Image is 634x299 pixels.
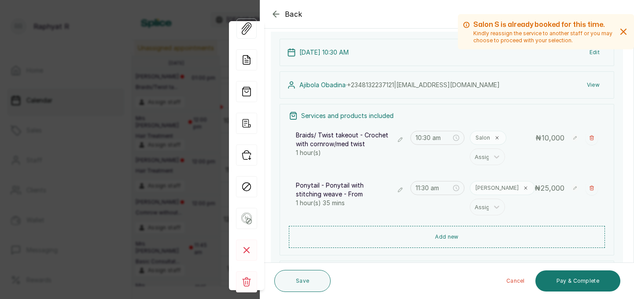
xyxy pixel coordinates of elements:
input: Select time [416,183,452,193]
input: Select time [416,133,452,143]
span: 10,000 [542,133,564,142]
p: Ponytail - Ponytail with stitching weave - From [296,181,390,199]
h2: Salon S is already booked for this time. [473,19,615,30]
p: Ajibola Obadina · [299,81,500,89]
p: [DATE] 10:30 AM [299,48,349,57]
p: Kindly reassign the service to another staff or you may choose to proceed with your selection. [473,30,615,44]
p: 1 hour(s) 35 mins [296,199,405,207]
p: Services and products included [301,111,394,120]
p: [PERSON_NAME] [475,185,519,192]
p: ₦ [535,133,564,143]
p: 1 hour(s) [296,148,405,157]
button: Add new [289,226,605,248]
button: Back [271,9,302,19]
p: Salon [475,134,490,141]
button: View [580,77,607,93]
button: Pay & Complete [535,270,620,292]
button: Cancel [499,270,532,292]
span: +234 8132237121 | [EMAIL_ADDRESS][DOMAIN_NAME] [347,81,500,89]
p: ₦ [534,183,564,193]
button: Save [274,270,331,292]
p: Braids/ Twist takeout - Crochet with cornrow/med twist [296,131,390,148]
span: Back [285,9,302,19]
span: 25,000 [541,184,564,192]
